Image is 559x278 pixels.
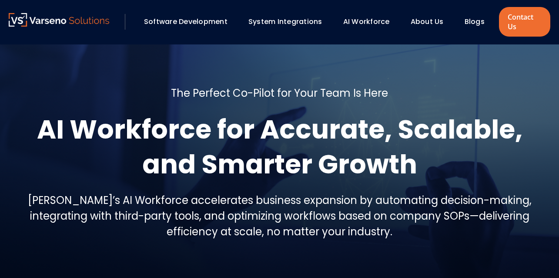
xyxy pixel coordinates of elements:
img: Varseno Solutions – Product Engineering & IT Services [9,13,109,27]
div: About Us [406,14,456,29]
a: Varseno Solutions – Product Engineering & IT Services [9,13,109,31]
div: AI Workforce [339,14,402,29]
a: Blogs [465,17,485,27]
div: System Integrations [244,14,335,29]
a: System Integrations [248,17,322,27]
a: Contact Us [499,7,550,37]
a: Software Development [144,17,228,27]
h5: The Perfect Co-Pilot for Your Team Is Here [171,85,388,101]
div: Blogs [460,14,497,29]
a: About Us [411,17,444,27]
h5: [PERSON_NAME]’s AI Workforce accelerates business expansion by automating decision-making, integr... [9,193,550,240]
h1: AI Workforce for Accurate, Scalable, and Smarter Growth [9,112,550,182]
div: Software Development [140,14,240,29]
a: AI Workforce [343,17,390,27]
